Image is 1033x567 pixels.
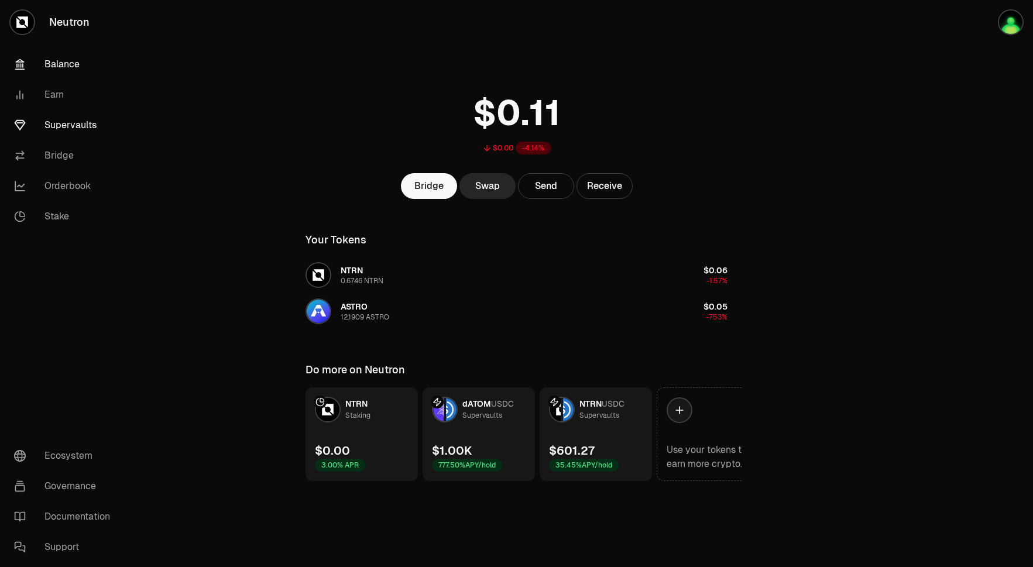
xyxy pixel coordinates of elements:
div: Supervaults [462,410,502,421]
a: Use your tokens to earn more crypto. [657,387,769,481]
div: 3.00% APR [315,459,365,472]
a: Earn [5,80,126,110]
span: $0.06 [703,265,727,276]
div: $601.27 [549,442,595,459]
span: NTRN [341,265,363,276]
a: Governance [5,471,126,501]
div: Staking [345,410,370,421]
span: USDC [602,398,624,409]
a: NTRN LogoNTRNStaking$0.003.00% APR [306,387,418,481]
a: Orderbook [5,171,126,201]
a: Swap [459,173,516,199]
button: Send [518,173,574,199]
div: $0.00 [493,143,513,153]
div: 12.1909 ASTRO [341,312,389,322]
a: NTRN LogoUSDC LogoNTRNUSDCSupervaults$601.2735.45%APY/hold [540,387,652,481]
div: Your Tokens [306,232,366,248]
span: dATOM [462,398,491,409]
img: ASTRO Logo [307,300,330,323]
span: NTRN [345,398,368,409]
div: -4.14% [516,142,551,154]
a: Ecosystem [5,441,126,471]
div: 35.45% APY/hold [549,459,619,472]
button: NTRN LogoNTRN0.6746 NTRN$0.06-1.57% [298,257,735,293]
img: Llewyn Terra [999,11,1022,34]
img: USDC Logo [446,398,457,421]
a: dATOM LogoUSDC LogodATOMUSDCSupervaults$1.00K777.50%APY/hold [423,387,535,481]
a: Stake [5,201,126,232]
span: -7.53% [706,312,727,322]
span: NTRN [579,398,602,409]
button: ASTRO LogoASTRO12.1909 ASTRO$0.05-7.53% [298,294,735,329]
img: NTRN Logo [307,263,330,287]
img: dATOM Logo [433,398,444,421]
a: Bridge [5,140,126,171]
div: $1.00K [432,442,472,459]
span: ASTRO [341,301,368,312]
a: Documentation [5,501,126,532]
span: -1.57% [706,276,727,286]
a: Bridge [401,173,457,199]
div: Use your tokens to earn more crypto. [667,443,759,471]
a: Balance [5,49,126,80]
img: USDC Logo [563,398,574,421]
a: Supervaults [5,110,126,140]
div: 777.50% APY/hold [432,459,502,472]
img: NTRN Logo [550,398,561,421]
span: $0.05 [703,301,727,312]
a: Support [5,532,126,562]
span: USDC [491,398,514,409]
button: Receive [576,173,633,199]
div: Do more on Neutron [306,362,405,378]
img: NTRN Logo [316,398,339,421]
div: $0.00 [315,442,350,459]
div: 0.6746 NTRN [341,276,383,286]
div: Supervaults [579,410,619,421]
